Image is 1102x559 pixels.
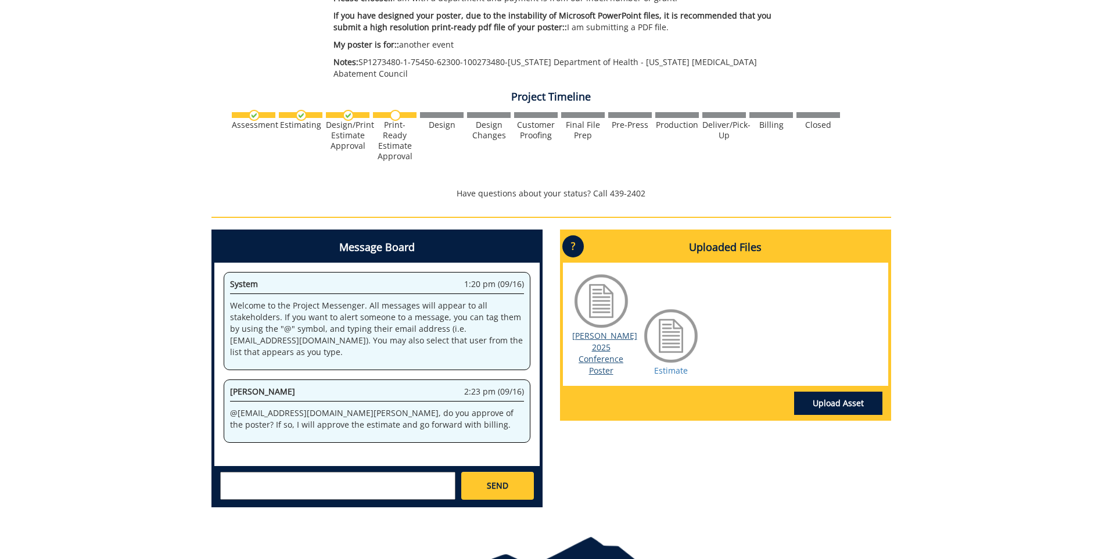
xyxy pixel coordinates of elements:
span: System [230,278,258,289]
div: Production [655,120,699,130]
div: Design [420,120,464,130]
p: SP1273480-1-75450-62300-100273480-[US_STATE] Department of Health - [US_STATE] [MEDICAL_DATA] Aba... [333,56,788,80]
img: checkmark [296,110,307,121]
div: Deliver/Pick-Up [702,120,746,141]
div: Assessment [232,120,275,130]
p: I am submitting a PDF file. [333,10,788,33]
a: Upload Asset [794,392,882,415]
h4: Project Timeline [211,91,891,103]
p: another event [333,39,788,51]
div: Print-Ready Estimate Approval [373,120,417,162]
a: SEND [461,472,533,500]
span: Notes: [333,56,358,67]
h4: Uploaded Files [563,232,888,263]
h4: Message Board [214,232,540,263]
img: checkmark [343,110,354,121]
p: ? [562,235,584,257]
p: Have questions about your status? Call 439-2402 [211,188,891,199]
span: 2:23 pm (09/16) [464,386,524,397]
div: Design Changes [467,120,511,141]
p: @ [EMAIL_ADDRESS][DOMAIN_NAME] [PERSON_NAME], do you approve of the poster? If so, I will approve... [230,407,524,431]
div: Closed [796,120,840,130]
div: Pre-Press [608,120,652,130]
a: [PERSON_NAME] 2025 Conference Poster [572,330,637,376]
span: SEND [487,480,508,492]
a: Estimate [654,365,688,376]
div: Estimating [279,120,322,130]
p: Welcome to the Project Messenger. All messages will appear to all stakeholders. If you want to al... [230,300,524,358]
span: 1:20 pm (09/16) [464,278,524,290]
span: If you have designed your poster, due to the instability of Microsoft PowerPoint files, it is rec... [333,10,771,33]
div: Final File Prep [561,120,605,141]
textarea: messageToSend [220,472,455,500]
div: Design/Print Estimate Approval [326,120,369,151]
div: Customer Proofing [514,120,558,141]
span: [PERSON_NAME] [230,386,295,397]
div: Billing [749,120,793,130]
span: My poster is for:: [333,39,399,50]
img: no [390,110,401,121]
img: checkmark [249,110,260,121]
